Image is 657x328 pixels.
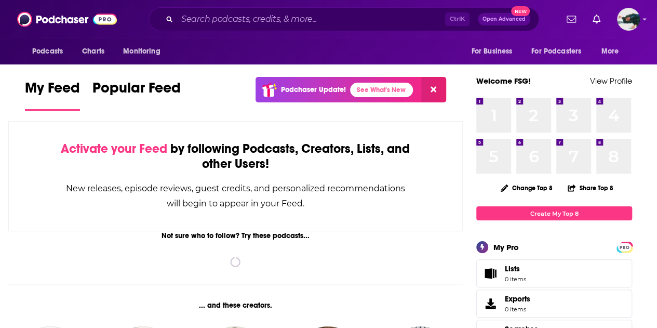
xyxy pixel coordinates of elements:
[617,8,640,31] span: Logged in as fsg.publicity
[92,79,181,111] a: Popular Feed
[92,79,181,103] span: Popular Feed
[476,290,632,318] a: Exports
[505,264,526,273] span: Lists
[480,296,501,311] span: Exports
[505,294,530,304] span: Exports
[82,44,104,59] span: Charts
[618,243,631,251] span: PRO
[471,44,512,59] span: For Business
[75,42,111,61] a: Charts
[590,76,632,86] a: View Profile
[594,42,632,61] button: open menu
[281,85,346,94] p: Podchaser Update!
[32,44,63,59] span: Podcasts
[601,44,619,59] span: More
[505,264,520,273] span: Lists
[8,301,463,310] div: ... and these creators.
[445,12,470,26] span: Ctrl K
[511,6,530,16] span: New
[482,17,526,22] span: Open Advanced
[493,242,519,252] div: My Pro
[25,79,80,103] span: My Feed
[25,79,80,111] a: My Feed
[588,10,605,28] a: Show notifications dropdown
[505,306,530,313] span: 0 items
[567,178,614,198] button: Share Top 8
[505,275,526,283] span: 0 items
[531,44,581,59] span: For Podcasters
[476,259,632,287] a: Lists
[116,42,173,61] button: open menu
[464,42,525,61] button: open menu
[350,83,413,97] a: See What's New
[617,8,640,31] img: User Profile
[480,266,501,281] span: Lists
[177,11,445,28] input: Search podcasts, credits, & more...
[8,231,463,240] div: Not sure who to follow? Try these podcasts...
[476,76,531,86] a: Welcome FSG!
[617,8,640,31] button: Show profile menu
[618,243,631,251] a: PRO
[61,141,410,172] div: by following Podcasts, Creators, Lists, and other Users!
[123,44,160,59] span: Monitoring
[25,42,76,61] button: open menu
[61,181,410,211] div: New releases, episode reviews, guest credits, and personalized recommendations will begin to appe...
[525,42,596,61] button: open menu
[61,141,167,156] span: Activate your Feed
[494,181,559,194] button: Change Top 8
[478,13,530,25] button: Open AdvancedNew
[17,9,117,29] img: Podchaser - Follow, Share and Rate Podcasts
[476,206,632,220] a: Create My Top 8
[149,7,539,31] div: Search podcasts, credits, & more...
[562,10,580,28] a: Show notifications dropdown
